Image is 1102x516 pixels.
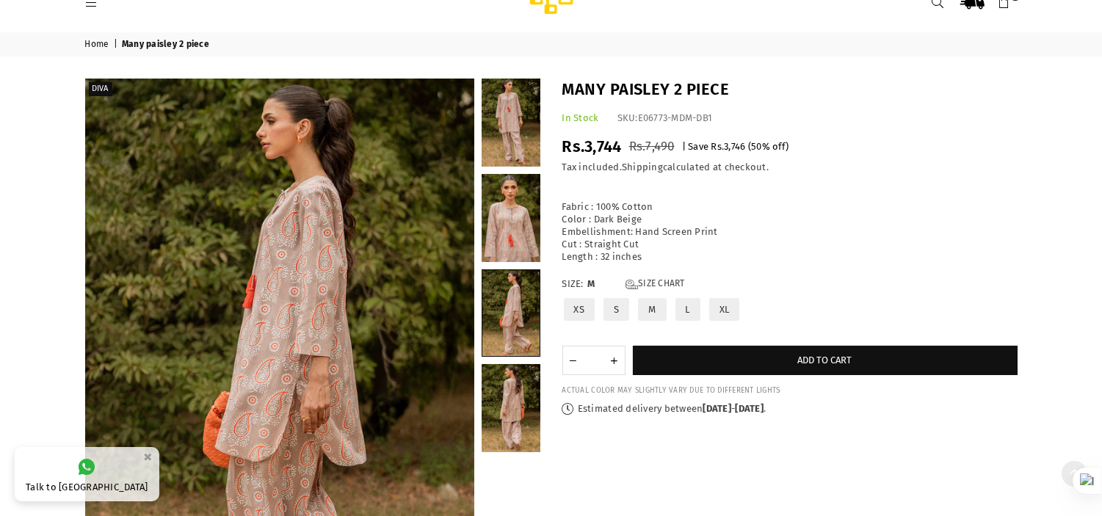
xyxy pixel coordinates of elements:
[562,386,1018,396] div: ACTUAL COLOR MAY SLIGHTLY VARY DUE TO DIFFERENT LIGHTS
[682,141,686,152] span: |
[751,141,762,152] span: 50
[562,137,622,156] span: Rs.3,744
[748,141,789,152] span: ( % off)
[122,39,211,51] span: Many paisley 2 piece
[617,112,713,125] div: SKU:
[562,79,1018,101] h1: Many paisley 2 piece
[688,141,708,152] span: Save
[622,161,663,173] a: Shipping
[674,297,702,322] label: L
[629,139,675,154] span: Rs.7,490
[708,297,742,322] label: XL
[638,112,713,123] span: E06773-MDM-DB1
[711,141,746,152] span: Rs.3,746
[562,161,1018,174] div: Tax included. calculated at checkout.
[15,447,159,501] a: Talk to [GEOGRAPHIC_DATA]
[703,403,732,414] time: [DATE]
[637,297,667,322] label: M
[626,278,685,291] a: Size Chart
[562,297,597,322] label: XS
[89,82,112,96] label: Diva
[633,346,1018,375] button: Add to cart
[562,403,1018,415] p: Estimated delivery between - .
[587,278,617,291] span: M
[74,32,1029,57] nav: breadcrumbs
[602,297,631,322] label: S
[562,278,1018,291] label: Size:
[735,403,764,414] time: [DATE]
[562,112,599,123] span: In Stock
[798,355,852,366] span: Add to cart
[139,445,157,469] button: ×
[114,39,120,51] span: |
[562,346,626,375] quantity-input: Quantity
[562,189,1018,263] p: Fabric : 100% Cotton Color : Dark Beige Embellishment: Hand Screen Print Cut : Straight Cut Lengt...
[85,39,112,51] a: Home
